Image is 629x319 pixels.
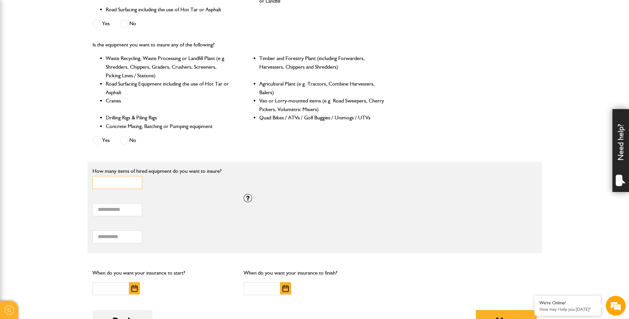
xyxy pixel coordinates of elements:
label: No [120,20,136,28]
img: Choose date [131,285,138,292]
textarea: Type your message and hit 'Enter' [9,120,121,199]
img: d_20077148190_company_1631870298795_20077148190 [11,37,28,46]
p: When do you want your insurance to finish? [244,269,385,277]
label: No [120,136,136,145]
input: Enter your email address [9,81,121,96]
input: Enter your last name [9,61,121,76]
p: Is the equipment you want to insure any of the following? [93,40,385,49]
em: Start Chat [90,204,120,213]
input: Enter your phone number [9,100,121,115]
li: Waste Recycling, Waste Processing or Landfill Plant (e.g. Shredders, Chippers, Graders, Crushers,... [106,54,231,80]
label: Yes [93,136,110,145]
div: Minimize live chat window [109,3,125,19]
div: Need help? [612,109,629,192]
label: Yes [93,20,110,28]
p: How may I help you today? [539,307,596,312]
li: Road Surfacing Equipment including the use of Hot Tar or Asphalt [106,80,231,96]
img: Choose date [283,285,289,292]
li: Quad Bikes / ATVs / Golf Buggies / Unimogs / UTVs [259,113,385,122]
label: How many items of hired equipment do you want to insure? [93,168,385,174]
li: Agricultural Plant (e.g. Tractors, Combine Harvesters, Balers) [259,80,385,96]
li: Drilling Rigs & Piling Rigs [106,113,231,122]
p: When do you want your insurance to start? [93,269,234,277]
li: Timber and Forestry Plant (including Forwarders, Harvesters, Chippers and Shredders) [259,54,385,80]
div: Chat with us now [34,37,111,46]
li: Van or Lorry-mounted items (e.g. Road Sweepers, Cherry Pickers, Volumetric Mixers) [259,96,385,113]
li: Concrete Mixing, Batching or Pumping equipment [106,122,231,131]
div: We're Online! [539,300,596,306]
li: Road Surfacing including the use of Hot Tar or Asphalt [106,5,231,14]
li: Cranes [106,96,231,113]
